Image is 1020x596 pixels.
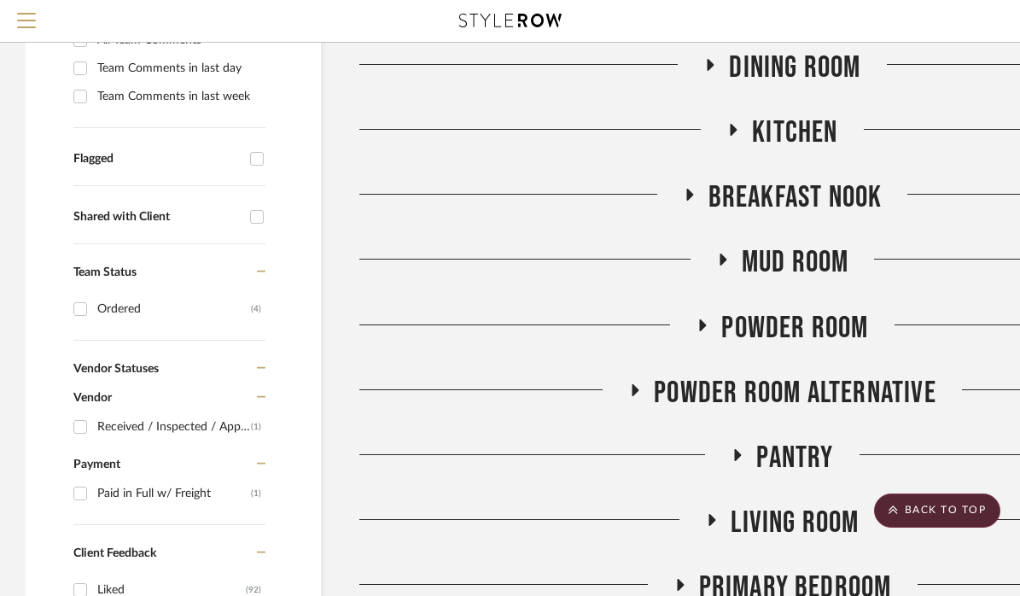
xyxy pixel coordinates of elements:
[654,375,936,412] span: Powder Room Alternative
[251,480,261,507] div: (1)
[97,480,251,507] div: Paid in Full w/ Freight
[251,295,261,323] div: (4)
[73,266,137,278] span: Team Status
[73,152,242,167] div: Flagged
[731,505,859,541] span: Living Room
[729,50,860,86] span: Dining Room
[752,114,837,151] span: Kitchen
[742,244,849,281] span: Mud Room
[73,459,120,470] span: Payment
[97,55,261,82] div: Team Comments in last day
[73,363,159,375] span: Vendor Statuses
[97,83,261,110] div: Team Comments in last week
[251,413,261,441] div: (1)
[708,179,883,216] span: Breakfast Nook
[756,440,833,476] span: Pantry
[97,295,251,323] div: Ordered
[73,210,242,225] div: Shared with Client
[73,392,112,404] span: Vendor
[721,310,868,347] span: Powder Room
[97,413,251,441] div: Received / Inspected / Approved
[73,547,156,559] span: Client Feedback
[874,494,1000,528] scroll-to-top-button: BACK TO TOP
